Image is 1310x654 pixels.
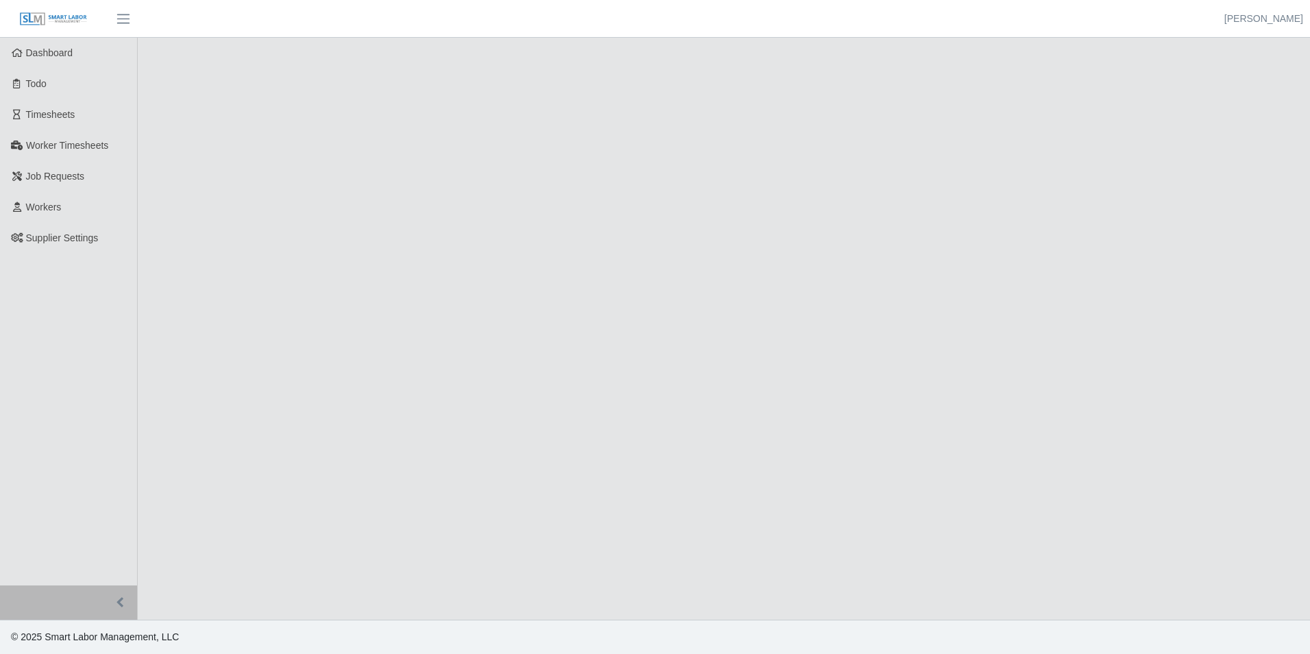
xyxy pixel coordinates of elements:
[26,171,85,182] span: Job Requests
[26,202,62,213] span: Workers
[26,232,99,243] span: Supplier Settings
[19,12,88,27] img: SLM Logo
[11,631,179,642] span: © 2025 Smart Labor Management, LLC
[26,109,75,120] span: Timesheets
[1224,12,1303,26] a: [PERSON_NAME]
[26,78,47,89] span: Todo
[26,47,73,58] span: Dashboard
[26,140,108,151] span: Worker Timesheets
